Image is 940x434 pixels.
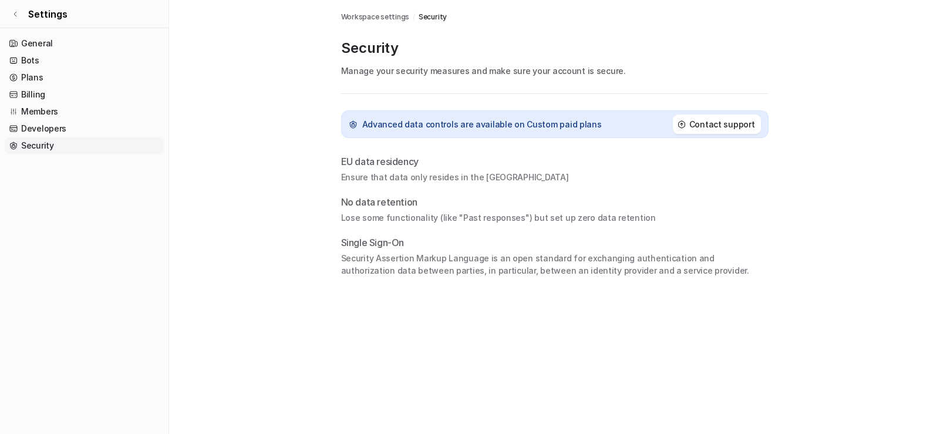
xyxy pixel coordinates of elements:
p: Single Sign-On [341,235,769,250]
p: Advanced data controls are available on Custom paid plans [362,118,602,130]
a: Workspace settings [341,12,410,22]
a: Members [5,103,164,120]
h2: Contact support [689,118,755,130]
p: Manage your security measures and make sure your account is secure. [341,65,769,77]
a: Bots [5,52,164,69]
button: Contact support [673,115,761,134]
a: Security [5,137,164,154]
a: Plans [5,69,164,86]
p: EU data residency [341,154,419,169]
span: / [413,12,415,22]
a: Developers [5,120,164,137]
span: Settings [28,7,68,21]
a: General [5,35,164,52]
p: Lose some functionality (like "Past responses") but set up zero data retention [341,211,769,224]
p: Security Assertion Markup Language is an open standard for exchanging authentication and authoriz... [341,252,769,277]
p: No data retention [341,195,769,209]
p: Ensure that data only resides in the [GEOGRAPHIC_DATA] [341,171,769,183]
a: Billing [5,86,164,103]
a: Security [419,12,447,22]
p: Security [341,39,769,58]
